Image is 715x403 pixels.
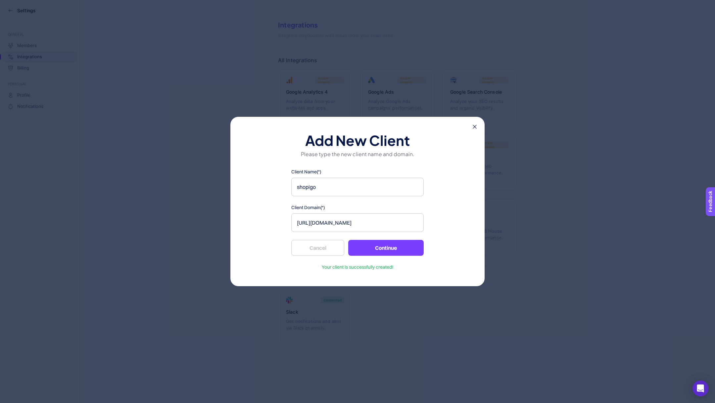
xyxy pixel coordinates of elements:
[322,264,393,270] span: Your client is successfully created!
[252,133,463,146] h1: Add New Client
[348,240,424,256] button: Continue
[291,240,344,256] button: Cancel
[291,204,424,211] label: Client Domain(*)
[4,2,25,7] span: Feedback
[692,381,708,396] div: Open Intercom Messenger
[291,178,424,196] input: Your client name
[291,168,424,175] label: Client Name(*)
[291,213,424,232] input: Your domain name
[252,150,463,158] p: Please type the new client name and domain.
